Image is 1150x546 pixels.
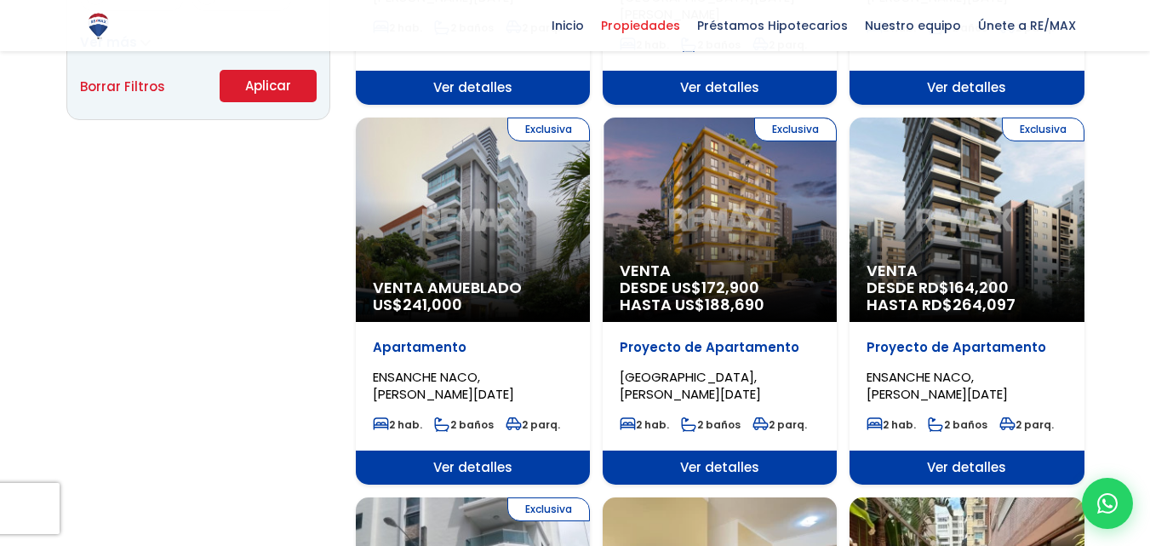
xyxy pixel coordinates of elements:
span: 2 parq. [506,417,560,432]
span: Ver detalles [356,451,590,485]
span: 2 baños [434,417,494,432]
span: 2 hab. [620,417,669,432]
span: 164,200 [949,277,1009,298]
span: Exclusiva [507,497,590,521]
span: Ver detalles [850,71,1084,105]
span: ENSANCHE NACO, [PERSON_NAME][DATE] [867,368,1008,403]
p: Proyecto de Apartamento [620,339,820,356]
a: Exclusiva Venta DESDE RD$164,200 HASTA RD$264,097 Proyecto de Apartamento ENSANCHE NACO, [PERSON_... [850,118,1084,485]
span: US$ [373,294,462,315]
span: ENSANCHE NACO, [PERSON_NAME][DATE] [373,368,514,403]
span: 2 hab. [373,417,422,432]
span: Exclusiva [1002,118,1084,141]
span: 188,690 [705,294,764,315]
span: Únete a RE/MAX [970,13,1084,38]
span: 264,097 [953,294,1016,315]
span: Venta [620,262,820,279]
span: 2 baños [928,417,987,432]
span: Propiedades [592,13,689,38]
button: Aplicar [220,70,317,102]
span: Venta Amueblado [373,279,573,296]
p: Apartamento [373,339,573,356]
span: 241,000 [403,294,462,315]
span: Venta [867,262,1067,279]
span: Nuestro equipo [856,13,970,38]
span: 2 parq. [752,417,807,432]
span: HASTA US$ [620,296,820,313]
a: Exclusiva Venta Amueblado US$241,000 Apartamento ENSANCHE NACO, [PERSON_NAME][DATE] 2 hab. 2 baño... [356,118,590,485]
a: Exclusiva Venta DESDE US$172,900 HASTA US$188,690 Proyecto de Apartamento [GEOGRAPHIC_DATA], [PER... [603,118,837,485]
span: HASTA RD$ [867,296,1067,313]
img: Logo de REMAX [83,11,113,41]
span: Ver detalles [603,71,837,105]
span: Inicio [543,13,592,38]
span: Préstamos Hipotecarios [689,13,856,38]
span: Ver detalles [356,71,590,105]
span: 2 hab. [867,417,916,432]
span: DESDE US$ [620,279,820,313]
p: Proyecto de Apartamento [867,339,1067,356]
span: [GEOGRAPHIC_DATA], [PERSON_NAME][DATE] [620,368,761,403]
span: 2 baños [681,417,741,432]
span: Ver detalles [603,451,837,485]
span: Ver detalles [850,451,1084,485]
span: Exclusiva [754,118,837,141]
span: 2 parq. [999,417,1054,432]
span: 172,900 [701,277,759,298]
span: Exclusiva [507,118,590,141]
span: DESDE RD$ [867,279,1067,313]
a: Borrar Filtros [80,76,165,97]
